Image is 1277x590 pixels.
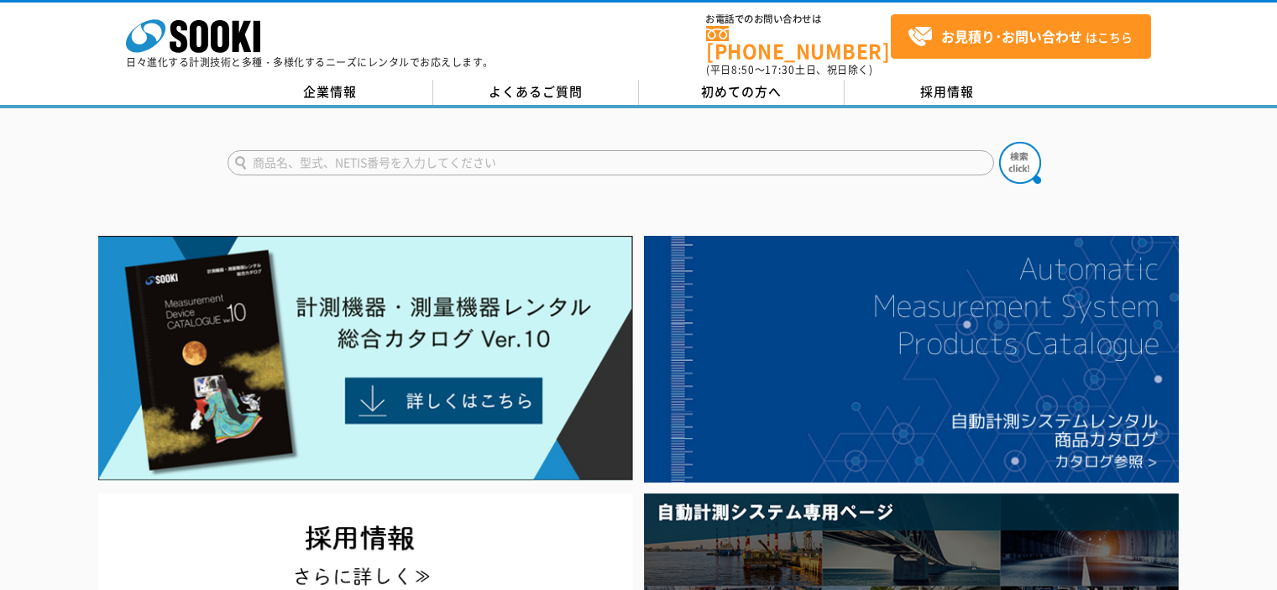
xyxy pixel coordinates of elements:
[891,14,1151,59] a: お見積り･お問い合わせはこちら
[765,62,795,77] span: 17:30
[98,236,633,481] img: Catalog Ver10
[126,57,494,67] p: 日々進化する計測技術と多種・多様化するニーズにレンタルでお応えします。
[706,14,891,24] span: お電話でのお問い合わせは
[701,82,782,101] span: 初めての方へ
[228,80,433,105] a: 企業情報
[908,24,1133,50] span: はこちら
[644,236,1179,483] img: 自動計測システムカタログ
[845,80,1050,105] a: 採用情報
[639,80,845,105] a: 初めての方へ
[706,62,872,77] span: (平日 ～ 土日、祝日除く)
[228,150,994,175] input: 商品名、型式、NETIS番号を入力してください
[941,26,1082,46] strong: お見積り･お問い合わせ
[999,142,1041,184] img: btn_search.png
[731,62,755,77] span: 8:50
[433,80,639,105] a: よくあるご質問
[706,26,891,60] a: [PHONE_NUMBER]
